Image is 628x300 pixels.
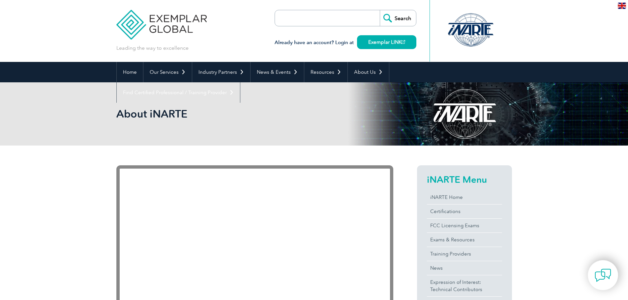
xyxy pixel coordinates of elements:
a: Home [117,62,143,82]
img: open_square.png [402,40,405,44]
a: Find Certified Professional / Training Provider [117,82,240,103]
a: iNARTE Home [427,190,502,204]
p: Leading the way to excellence [116,44,189,52]
a: News [427,261,502,275]
a: FCC Licensing Exams [427,219,502,232]
img: contact-chat.png [595,267,611,284]
h3: Already have an account? Login at [275,39,416,47]
a: Our Services [143,62,192,82]
a: Expression of Interest:Technical Contributors [427,275,502,296]
h2: About iNARTE [116,109,393,119]
a: Training Providers [427,247,502,261]
a: Certifications [427,205,502,218]
a: Resources [304,62,347,82]
a: About Us [348,62,389,82]
a: Industry Partners [192,62,250,82]
a: Exemplar LINK [357,35,416,49]
input: Search [380,10,416,26]
h2: iNARTE Menu [427,174,502,185]
a: News & Events [251,62,304,82]
img: en [618,3,626,9]
a: Exams & Resources [427,233,502,247]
